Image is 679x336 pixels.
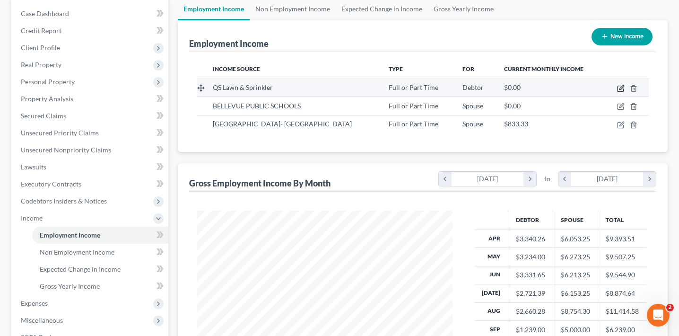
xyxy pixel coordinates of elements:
div: $8,754.30 [561,307,590,316]
div: [DATE] [571,172,644,186]
span: Non Employment Income [40,248,114,256]
div: $6,053.25 [561,234,590,244]
a: Gross Yearly Income [32,278,168,295]
td: $9,544.90 [598,266,646,284]
span: Expected Change in Income [40,265,121,273]
th: Aug [474,302,508,320]
div: $1,239.00 [516,325,545,335]
i: chevron_right [523,172,536,186]
div: $2,721.39 [516,289,545,298]
span: Spouse [462,102,483,110]
th: [DATE] [474,284,508,302]
div: Gross Employment Income By Month [189,177,331,189]
td: $9,507.25 [598,248,646,266]
span: Credit Report [21,27,61,35]
span: BELLEVUE PUBLIC SCHOOLS [213,102,301,110]
a: Unsecured Priority Claims [13,124,168,141]
span: Lawsuits [21,163,46,171]
span: QS Lawn & Sprinkler [213,83,273,91]
div: $3,234.00 [516,252,545,262]
span: $0.00 [504,83,521,91]
iframe: Intercom live chat [647,304,670,327]
span: $0.00 [504,102,521,110]
i: chevron_left [439,172,452,186]
span: Personal Property [21,78,75,86]
span: Current Monthly Income [504,65,583,72]
span: Secured Claims [21,112,66,120]
div: $3,340.26 [516,234,545,244]
button: New Income [592,28,653,45]
div: Employment Income [189,38,269,49]
i: chevron_left [558,172,571,186]
th: Apr [474,230,508,248]
div: $6,273.25 [561,252,590,262]
span: to [544,174,550,184]
span: Miscellaneous [21,316,63,324]
a: Executory Contracts [13,176,168,193]
span: Full or Part Time [389,120,438,128]
a: Unsecured Nonpriority Claims [13,141,168,159]
div: $2,660.28 [516,307,545,316]
span: Real Property [21,61,61,69]
span: Case Dashboard [21,9,69,18]
span: Employment Income [40,231,100,239]
span: Full or Part Time [389,102,438,110]
th: Total [598,211,646,230]
a: Non Employment Income [32,244,168,261]
span: Type [389,65,403,72]
a: Case Dashboard [13,5,168,22]
a: Property Analysis [13,90,168,107]
span: Debtor [462,83,484,91]
span: Codebtors Insiders & Notices [21,197,107,205]
span: Gross Yearly Income [40,282,100,290]
th: Spouse [553,211,598,230]
span: Income [21,214,43,222]
span: $833.33 [504,120,528,128]
span: [GEOGRAPHIC_DATA]- [GEOGRAPHIC_DATA] [213,120,352,128]
a: Expected Change in Income [32,261,168,278]
th: Debtor [508,211,553,230]
span: Income Source [213,65,260,72]
div: $3,331.65 [516,270,545,280]
th: May [474,248,508,266]
a: Secured Claims [13,107,168,124]
span: Executory Contracts [21,180,81,188]
div: $6,153.25 [561,289,590,298]
span: Expenses [21,299,48,307]
th: Jun [474,266,508,284]
i: chevron_right [643,172,656,186]
div: $6,213.25 [561,270,590,280]
a: Credit Report [13,22,168,39]
span: Unsecured Priority Claims [21,129,99,137]
span: For [462,65,474,72]
span: Spouse [462,120,483,128]
a: Lawsuits [13,159,168,176]
span: Unsecured Nonpriority Claims [21,146,111,154]
td: $9,393.51 [598,230,646,248]
a: Employment Income [32,227,168,244]
td: $11,414.58 [598,302,646,320]
span: Full or Part Time [389,83,438,91]
div: $5,000.00 [561,325,590,335]
span: Client Profile [21,44,60,52]
span: 2 [666,304,674,311]
td: $8,874.64 [598,284,646,302]
span: Property Analysis [21,95,73,103]
div: [DATE] [452,172,524,186]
